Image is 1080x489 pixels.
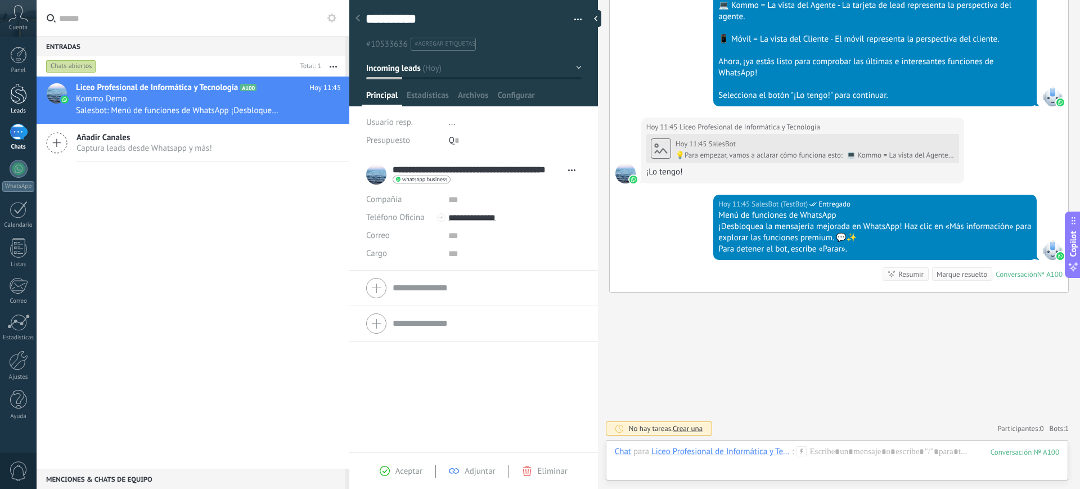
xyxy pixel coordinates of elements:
[37,469,345,489] div: Menciones & Chats de equipo
[2,261,35,268] div: Listas
[2,143,35,151] div: Chats
[465,466,496,477] span: Adjuntar
[1068,231,1079,257] span: Copilot
[366,114,440,132] div: Usuario resp.
[366,227,390,245] button: Correo
[366,249,387,258] span: Cargo
[9,24,28,32] span: Cuenta
[366,230,390,241] span: Correo
[651,446,792,456] div: Liceo Profesional de Informática y Tecnología
[37,77,349,124] a: avatariconLiceo Profesional de Informática y TecnologíaA100Hoy 11:45Kommo DemoSalesbot: Menú de f...
[76,143,212,154] span: Captura leads desde Whatsapp y más!
[646,122,679,133] div: Hoy 11:45
[792,446,794,457] span: :
[1065,424,1069,433] span: 1
[366,212,425,223] span: Teléfono Oficina
[633,446,649,457] span: para
[2,413,35,420] div: Ayuda
[46,60,96,73] div: Chats abiertos
[366,90,398,106] span: Principal
[309,82,341,93] span: Hoy 11:45
[366,39,408,50] span: #10533636
[402,177,447,182] span: whatsapp business
[629,424,703,433] div: No hay tareas.
[2,334,35,342] div: Estadísticas
[2,181,34,192] div: WhatsApp
[2,298,35,305] div: Correo
[76,132,212,143] span: Añadir Canales
[718,56,1032,79] div: Ahora, ¡ya estás listo para comprobar las últimas e interesantes funciones de WhatsApp!
[76,93,127,105] span: Kommo Demo
[1040,424,1044,433] span: 0
[718,34,1032,45] div: 📱 Móvil = La vista del Cliente - El móvil representa la perspectiva del cliente.
[415,40,475,48] span: #agregar etiquetas
[296,61,321,72] div: Total: 1
[458,90,488,106] span: Archivos
[2,107,35,115] div: Leads
[76,105,279,116] span: Salesbot: Menú de funciones de WhatsApp ¡Desbloquea la mensajería mejorada en WhatsApp! Haz clic ...
[449,132,582,150] div: Q
[751,199,808,210] span: SalesBot (TestBot)
[449,117,456,128] span: ...
[2,67,35,74] div: Panel
[679,122,820,133] span: Liceo Profesional de Informática y Tecnología
[718,244,1032,255] div: Para detener el bot, escribe «Parar».
[366,132,440,150] div: Presupuesto
[718,199,751,210] div: Hoy 11:45
[2,374,35,381] div: Ajustes
[321,56,345,77] button: Más
[37,36,345,56] div: Entradas
[996,270,1037,279] div: Conversación
[1056,252,1064,260] img: waba.svg
[997,424,1043,433] a: Participantes:0
[1050,424,1069,433] span: Bots:
[673,424,703,433] span: Crear una
[718,221,1032,244] div: ¡Desbloquea la mensajería mejorada en WhatsApp! Haz clic en «Más información» para explorar las f...
[1042,86,1063,106] span: SalesBot
[240,84,256,91] span: A100
[407,90,449,106] span: Estadísticas
[76,82,238,93] span: Liceo Profesional de Informática y Tecnología
[1037,270,1063,279] div: № A100
[937,269,987,280] div: Marque resuelto
[718,210,1032,221] div: Menú de funciones de WhatsApp
[590,10,601,27] div: Ocultar
[395,466,422,477] span: Aceptar
[61,96,69,104] img: icon
[497,90,534,106] span: Configurar
[718,90,1032,101] div: Selecciona el botón "¡Lo tengo!" para continuar.
[676,140,709,149] div: Hoy 11:45
[615,163,636,183] span: Liceo Profesional de Informática y Tecnología
[676,151,955,160] div: 💡Para empezar, vamos a aclarar cómo funciona esto: 💻 Kommo = La vista del Agente - La tarjeta de ...
[366,209,425,227] button: Teléfono Oficina
[1042,240,1063,260] span: SalesBot
[709,139,736,149] span: SalesBot
[646,167,960,178] div: ¡Lo tengo!
[898,269,924,280] div: Resumir
[366,117,413,128] span: Usuario resp.
[366,245,440,263] div: Cargo
[538,466,568,477] span: Eliminar
[991,447,1059,457] div: 100
[818,199,850,210] span: Entregado
[366,135,410,146] span: Presupuesto
[2,222,35,229] div: Calendario
[629,176,637,183] img: waba.svg
[1056,98,1064,106] img: waba.svg
[366,191,440,209] div: Compañía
